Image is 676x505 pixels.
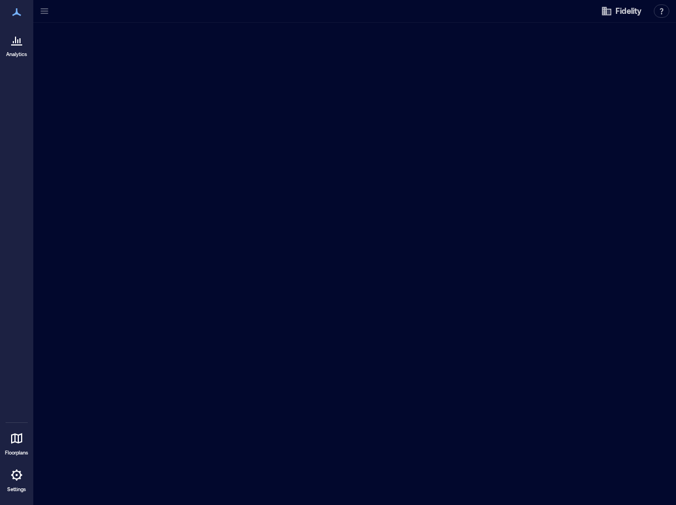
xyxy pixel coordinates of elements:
button: Fidelity [598,2,645,20]
p: Floorplans [5,450,28,456]
p: Analytics [6,51,27,58]
span: Fidelity [616,6,642,17]
a: Floorplans [2,425,32,459]
a: Analytics [3,27,31,61]
p: Settings [7,486,26,493]
a: Settings [3,462,30,496]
